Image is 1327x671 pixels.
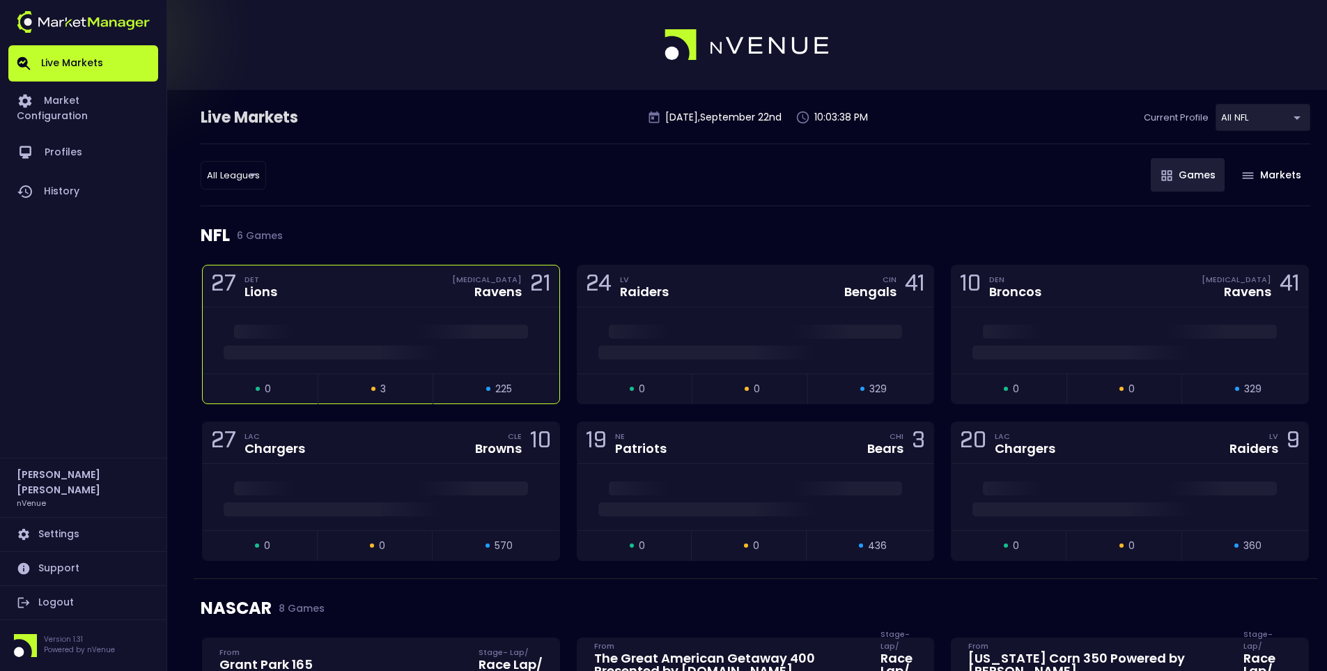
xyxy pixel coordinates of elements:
div: Patriots [615,442,667,455]
div: From [968,640,1227,651]
div: From [219,647,313,658]
a: Profiles [8,133,158,172]
div: Grant Park 165 [219,658,313,671]
div: LAC [245,431,305,442]
div: Browns [475,442,522,455]
span: 0 [754,382,760,396]
button: Games [1151,158,1225,192]
a: Settings [8,518,158,551]
span: 0 [265,382,271,396]
div: Stage - Lap / [880,640,917,651]
div: Ravens [474,286,522,298]
span: 6 Games [230,230,283,241]
span: 0 [1128,539,1135,553]
div: 21 [530,273,551,299]
p: 10:03:38 PM [814,110,868,125]
img: gameIcon [1161,170,1172,181]
h2: [PERSON_NAME] [PERSON_NAME] [17,467,150,498]
div: NASCAR [201,579,1310,638]
p: Version 1.31 [44,634,115,645]
span: 0 [639,539,645,553]
div: DET [245,274,277,285]
a: Logout [8,586,158,619]
div: NFL [201,206,1310,265]
div: All NFL [1216,104,1310,131]
div: Race Lap / [479,658,543,671]
span: 329 [1244,382,1262,396]
span: 360 [1243,539,1262,553]
div: Lions [245,286,277,298]
span: 329 [869,382,887,396]
p: Current Profile [1144,111,1209,125]
div: 24 [586,273,612,299]
div: Stage - Lap / [1243,640,1291,651]
img: logo [17,11,150,33]
div: 3 [912,430,925,456]
div: Bengals [844,286,897,298]
div: [MEDICAL_DATA] [1202,274,1271,285]
div: LV [620,274,669,285]
h3: nVenue [17,498,46,508]
img: gameIcon [1242,172,1254,179]
div: 10 [960,273,981,299]
div: CLE [508,431,522,442]
div: LV [1269,431,1278,442]
span: 436 [868,539,887,553]
span: 570 [495,539,513,553]
span: 8 Games [272,603,325,614]
img: logo [665,29,830,61]
div: CHI [890,431,903,442]
p: Powered by nVenue [44,645,115,655]
div: Raiders [1229,442,1278,455]
div: 27 [211,273,236,299]
div: Broncos [989,286,1041,298]
span: 3 [380,382,386,396]
div: 41 [1280,273,1300,299]
a: Live Markets [8,45,158,82]
span: 0 [639,382,645,396]
div: Live Markets [201,107,371,129]
div: 10 [530,430,551,456]
button: Markets [1232,158,1310,192]
span: 0 [379,539,385,553]
div: 27 [211,430,236,456]
div: Chargers [995,442,1055,455]
span: 0 [1013,382,1019,396]
div: Version 1.31Powered by nVenue [8,634,158,657]
div: 20 [960,430,986,456]
div: NE [615,431,667,442]
div: 41 [905,273,925,299]
div: DEN [989,274,1041,285]
span: 0 [1128,382,1135,396]
div: [MEDICAL_DATA] [452,274,522,285]
p: [DATE] , September 22 nd [665,110,782,125]
div: CIN [883,274,897,285]
span: 225 [495,382,512,396]
div: From [594,640,864,651]
div: LAC [995,431,1055,442]
div: 9 [1287,430,1300,456]
div: All NFL [201,161,266,190]
div: Bears [867,442,903,455]
div: Ravens [1224,286,1271,298]
div: Raiders [620,286,669,298]
div: 19 [586,430,607,456]
a: Market Configuration [8,82,158,133]
a: Support [8,552,158,585]
div: Stage - Lap / [479,647,543,658]
div: Chargers [245,442,305,455]
span: 0 [264,539,270,553]
span: 0 [753,539,759,553]
a: History [8,172,158,211]
span: 0 [1013,539,1019,553]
